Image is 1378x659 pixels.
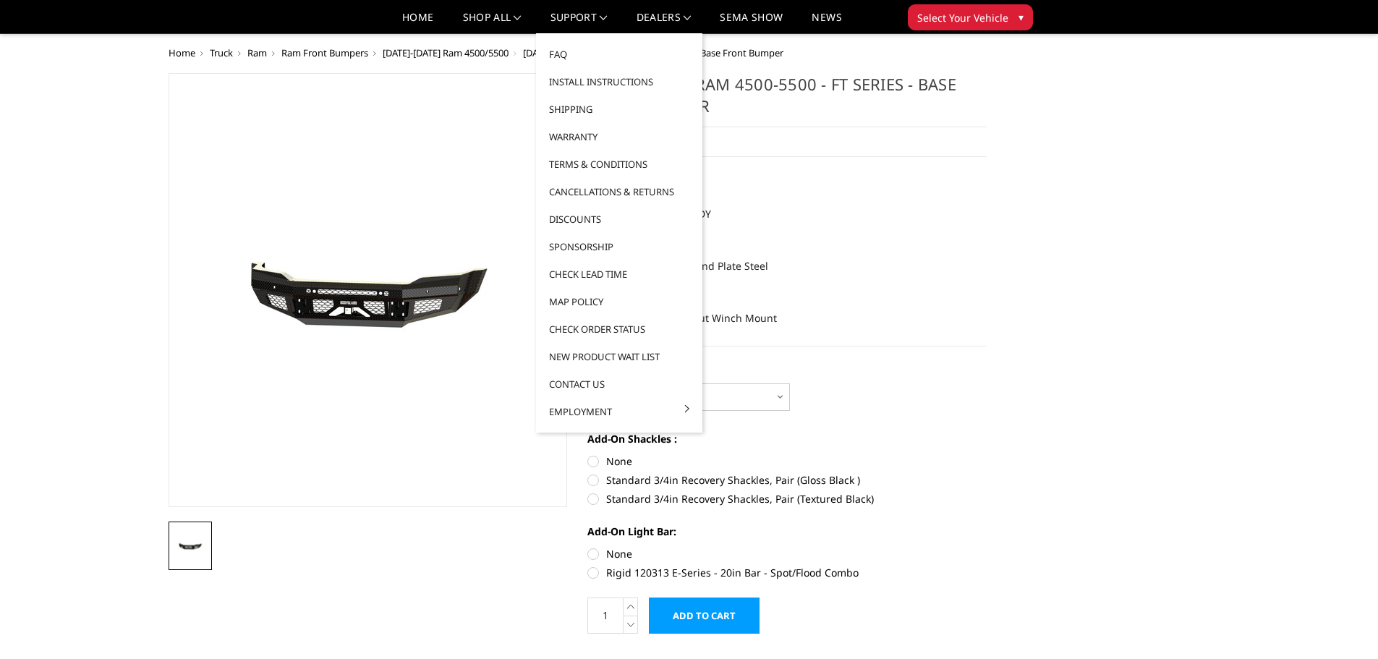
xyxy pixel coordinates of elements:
label: None [587,546,987,561]
a: shop all [463,12,522,33]
a: Install Instructions [542,68,697,95]
a: Employment [542,398,697,425]
a: Check Lead Time [542,260,697,288]
span: [DATE]-[DATE] Ram 4500-5500 - FT Series - Base Front Bumper [523,46,783,59]
a: [DATE]-[DATE] Ram 4500/5500 [383,46,509,59]
label: None [587,454,987,469]
a: Check Order Status [542,315,697,343]
a: Home [402,12,433,33]
a: News [812,12,841,33]
a: Dealers [637,12,692,33]
input: Add to Cart [649,598,760,634]
a: Warranty [542,123,697,150]
dd: Diamond Plate Steel [671,253,768,279]
label: Add-On Shackles : [587,431,987,446]
a: New Product Wait List [542,343,697,370]
label: Standard 3/4in Recovery Shackles, Pair (Gloss Black ) [587,472,987,488]
label: Add-On Light Bar: [587,524,987,539]
a: Terms & Conditions [542,150,697,178]
img: 2019-2025 Ram 4500-5500 - FT Series - Base Front Bumper [173,537,208,554]
label: Powder Coat Finish: [587,361,987,376]
a: Ram [247,46,267,59]
a: Home [169,46,195,59]
a: Ram Front Bumpers [281,46,368,59]
a: Sponsorship [542,233,697,260]
label: Standard 3/4in Recovery Shackles, Pair (Textured Black) [587,491,987,506]
a: Contact Us [542,370,697,398]
a: Shipping [542,95,697,123]
a: MAP Policy [542,288,697,315]
label: Rigid 120313 E-Series - 20in Bar - Spot/Flood Combo [587,565,987,580]
iframe: Chat Widget [1306,590,1378,659]
a: Truck [210,46,233,59]
a: 2019-2025 Ram 4500-5500 - FT Series - Base Front Bumper [169,73,568,507]
h1: [DATE]-[DATE] Ram 4500-5500 - FT Series - Base Front Bumper [587,73,987,127]
a: FAQ [542,41,697,68]
a: Support [550,12,608,33]
a: Discounts [542,205,697,233]
span: ▾ [1018,9,1024,25]
span: Select Your Vehicle [917,10,1008,25]
a: Cancellations & Returns [542,178,697,205]
a: SEMA Show [720,12,783,33]
button: Select Your Vehicle [908,4,1033,30]
dd: Without Winch Mount [671,305,777,331]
